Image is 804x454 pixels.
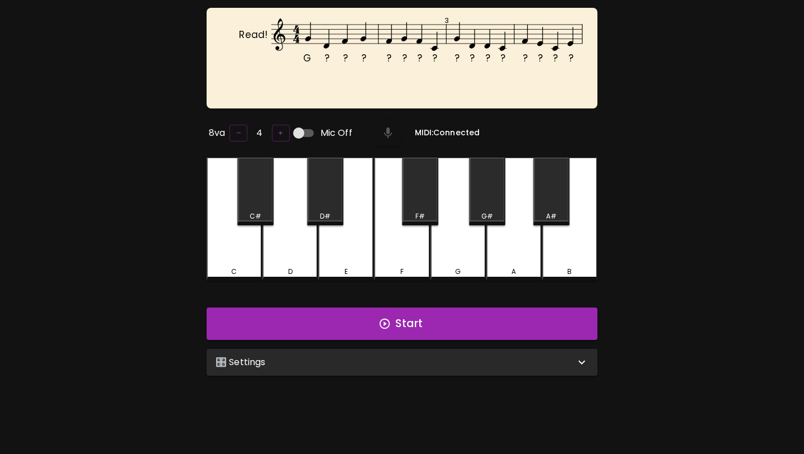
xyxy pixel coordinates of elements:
[361,51,366,65] text: ?
[433,51,438,65] text: ?
[415,211,425,221] div: F#
[320,126,352,140] span: Mic Off
[402,51,407,65] text: ?
[288,267,293,277] div: D
[303,51,311,65] text: G
[207,349,597,376] div: 🎛️ Settings
[481,211,493,221] div: G#
[569,51,574,65] text: ?
[400,267,404,277] div: F
[455,267,461,277] div: G
[546,211,557,221] div: A#
[324,51,329,65] text: ?
[272,125,290,142] button: +
[320,211,331,221] div: D#
[415,127,480,139] h6: MIDI: Connected
[240,28,268,41] text: Read!
[567,267,572,277] div: B
[256,125,262,141] h6: 4
[343,51,348,65] text: ?
[501,51,506,65] text: ?
[231,267,237,277] div: C
[523,51,528,65] text: ?
[553,51,558,65] text: ?
[511,267,516,277] div: A
[344,267,348,277] div: E
[229,125,247,142] button: –
[445,16,449,25] text: 3
[418,51,423,65] text: ?
[209,125,225,141] h6: 8va
[207,308,597,340] button: Start
[216,356,266,369] p: 🎛️ Settings
[538,51,543,65] text: ?
[486,51,491,65] text: ?
[387,51,392,65] text: ?
[455,51,460,65] text: ?
[470,51,475,65] text: ?
[250,211,261,221] div: C#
